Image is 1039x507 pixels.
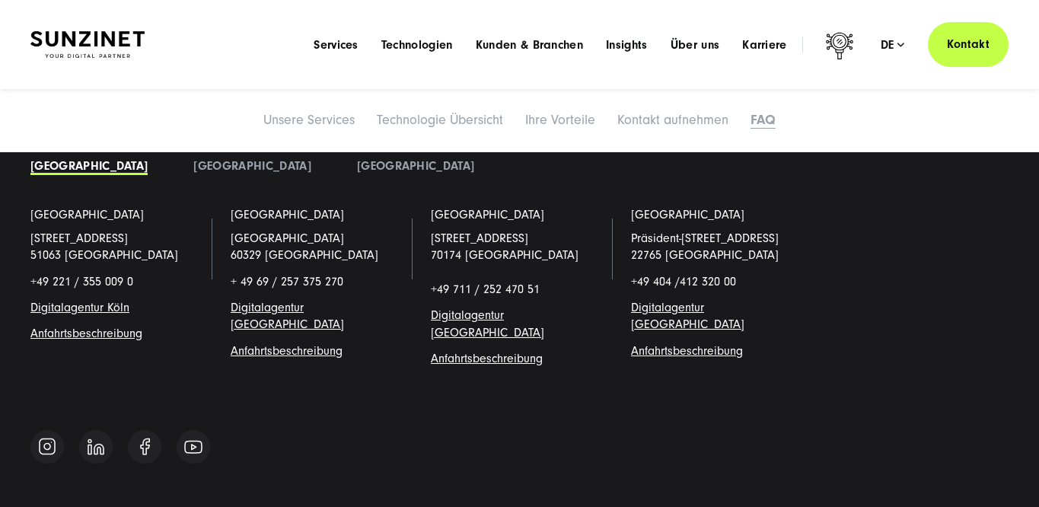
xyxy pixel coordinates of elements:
a: Insights [606,37,648,53]
a: 60329 [GEOGRAPHIC_DATA] [231,248,378,262]
a: Kontakt [928,22,1009,67]
img: SUNZINET Full Service Digital Agentur [30,31,145,58]
a: [GEOGRAPHIC_DATA] [231,206,344,223]
a: Technologie Übersicht [377,112,503,128]
a: Unsere Services [263,112,355,128]
a: Über uns [671,37,720,53]
a: Anfahrtsbeschreibung [431,352,543,365]
a: Ihre Vorteile [525,112,595,128]
p: Präsident-[STREET_ADDRESS] 22765 [GEOGRAPHIC_DATA] [631,230,808,264]
img: Follow us on Facebook [140,438,150,455]
a: [GEOGRAPHIC_DATA] [30,206,144,223]
a: Services [314,37,359,53]
p: +49 221 / 355 009 0 [30,273,208,290]
a: Digitalagentur [GEOGRAPHIC_DATA] [631,301,744,331]
a: Kontakt aufnehmen [617,112,728,128]
a: Anfahrtsbeschreibung [30,327,142,340]
span: + 49 69 / 257 375 270 [231,275,343,289]
a: [GEOGRAPHIC_DATA] [30,159,148,173]
span: g [231,344,343,358]
a: [GEOGRAPHIC_DATA] [631,206,744,223]
a: [GEOGRAPHIC_DATA] [357,159,474,173]
a: Karriere [742,37,787,53]
a: Kunden & Branchen [476,37,583,53]
a: 51063 [GEOGRAPHIC_DATA] [30,248,178,262]
a: Digitalagentur [GEOGRAPHIC_DATA] [231,301,344,331]
a: Anfahrtsbeschreibun [231,344,336,358]
img: Follow us on Linkedin [88,438,104,455]
span: +49 404 / [631,275,736,289]
a: n [123,301,129,314]
img: Follow us on Youtube [184,440,202,454]
a: Anfahrtsbeschreibung [631,344,743,358]
img: Follow us on Instagram [38,437,56,456]
a: Digitalagentur [GEOGRAPHIC_DATA] [431,308,544,339]
a: Digitalagentur Köl [30,301,123,314]
a: [STREET_ADDRESS] [30,231,128,245]
span: [GEOGRAPHIC_DATA] [231,231,344,245]
a: 70174 [GEOGRAPHIC_DATA] [431,248,578,262]
a: Technologien [381,37,453,53]
span: +49 711 / 252 470 51 [431,282,540,296]
span: 412 320 00 [680,275,736,289]
a: [GEOGRAPHIC_DATA] [193,159,311,173]
a: [GEOGRAPHIC_DATA] [431,206,544,223]
a: [STREET_ADDRESS] [431,231,528,245]
div: de [881,37,905,53]
a: FAQ [751,112,776,128]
